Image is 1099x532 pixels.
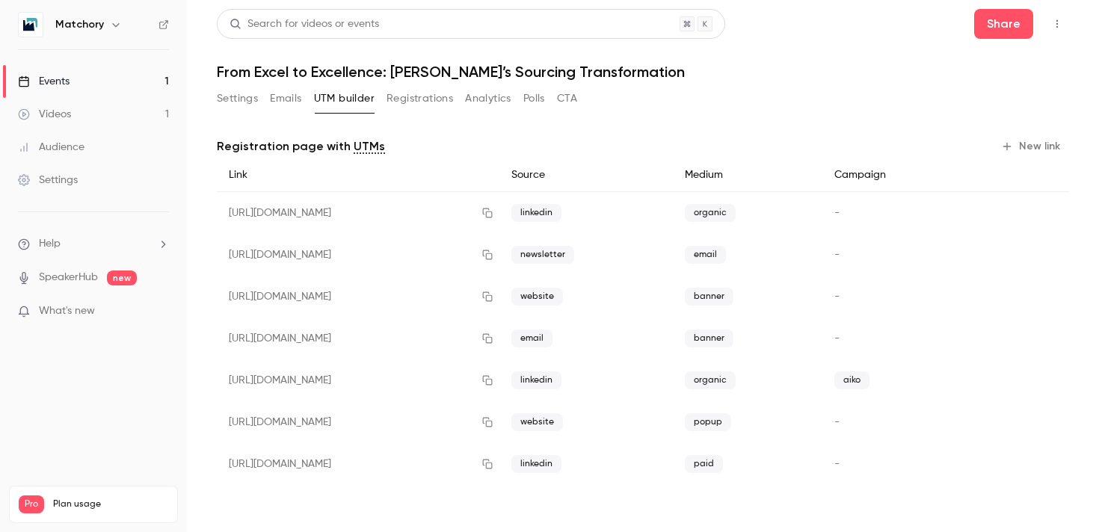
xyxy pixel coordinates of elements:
div: [URL][DOMAIN_NAME] [217,401,499,443]
p: Registration page with [217,137,385,155]
button: Settings [217,87,258,111]
span: organic [685,204,736,222]
span: newsletter [511,246,574,264]
div: [URL][DOMAIN_NAME] [217,276,499,318]
div: [URL][DOMAIN_NAME] [217,234,499,276]
button: UTM builder [314,87,375,111]
div: Events [18,74,70,89]
span: Plan usage [53,498,168,510]
button: Share [974,9,1033,39]
div: Videos [18,107,71,122]
span: linkedin [511,204,561,222]
span: popup [685,413,731,431]
span: email [685,246,726,264]
div: Medium [673,158,822,192]
span: What's new [39,303,95,319]
div: [URL][DOMAIN_NAME] [217,318,499,359]
div: Link [217,158,499,192]
div: Settings [18,173,78,188]
span: banner [685,288,733,306]
span: linkedin [511,371,561,389]
div: [URL][DOMAIN_NAME] [217,443,499,485]
li: help-dropdown-opener [18,236,169,252]
span: new [107,270,137,285]
span: linkedin [511,455,561,473]
span: - [834,291,840,302]
div: [URL][DOMAIN_NAME] [217,359,499,401]
span: Help [39,236,61,252]
a: SpeakerHub [39,270,98,285]
div: Source [499,158,673,192]
span: paid [685,455,723,473]
button: CTA [557,87,577,111]
span: - [834,208,840,218]
h1: From Excel to Excellence: [PERSON_NAME]’s Sourcing Transformation [217,63,1069,81]
h6: Matchory [55,17,104,32]
span: - [834,333,840,344]
button: Polls [523,87,545,111]
img: Matchory [19,13,43,37]
span: aiko [834,371,869,389]
span: - [834,459,840,469]
span: - [834,417,840,427]
span: website [511,413,563,431]
button: Emails [270,87,301,111]
span: organic [685,371,736,389]
div: Campaign [822,158,973,192]
div: Search for videos or events [230,16,379,32]
span: website [511,288,563,306]
span: - [834,250,840,260]
button: Registrations [387,87,453,111]
div: Audience [18,140,84,155]
a: UTMs [354,137,385,155]
button: Analytics [465,87,511,111]
button: New link [995,134,1069,158]
span: banner [685,330,733,347]
div: [URL][DOMAIN_NAME] [217,192,499,235]
span: Pro [19,495,44,513]
span: email [511,330,552,347]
